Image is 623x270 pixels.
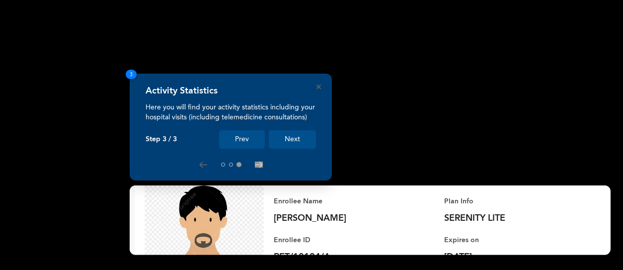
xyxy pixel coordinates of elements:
[316,85,321,89] button: Close
[126,70,137,79] span: 3
[146,86,218,96] h4: Activity Statistics
[444,212,583,224] p: SERENITY LITE
[269,130,316,149] button: Next
[146,102,316,122] p: Here you will find your activity statistics including your hospital visits (including telemedicin...
[444,234,583,246] p: Expires on
[274,234,413,246] p: Enrollee ID
[444,195,583,207] p: Plan Info
[274,195,413,207] p: Enrollee Name
[274,212,413,224] p: [PERSON_NAME]
[146,135,177,144] p: Step 3 / 3
[274,251,413,263] p: RET/10194/A
[219,130,265,149] button: Prev
[444,251,583,263] p: [DATE]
